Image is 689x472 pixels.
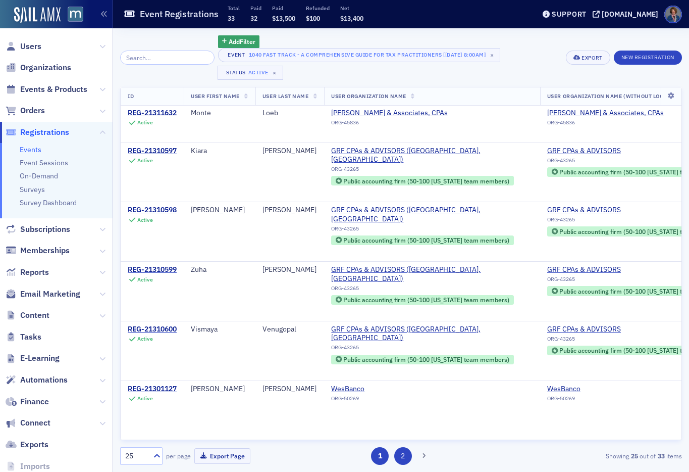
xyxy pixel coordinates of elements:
[547,92,683,100] span: User Organization Name (Without Location)
[6,310,49,321] a: Content
[331,206,533,223] a: GRF CPAs & ADVISORS ([GEOGRAPHIC_DATA], [GEOGRAPHIC_DATA])
[228,5,240,12] p: Total
[191,265,248,274] div: Zuha
[20,84,87,95] span: Events & Products
[262,325,317,334] div: Venugopal
[331,295,514,305] div: Public accounting firm (50-100 Maryland team members)
[371,447,389,465] button: 1
[137,119,153,126] div: Active
[20,158,68,167] a: Event Sessions
[547,109,664,118] a: [PERSON_NAME] & Associates, CPAs
[272,5,295,12] p: Paid
[343,178,509,184] div: Public accounting firm (50-100 [US_STATE] team members)
[20,461,50,472] span: Imports
[20,267,49,278] span: Reports
[218,35,259,48] button: AddFilter
[20,417,50,429] span: Connect
[20,310,49,321] span: Content
[6,374,68,386] a: Automations
[614,51,682,65] button: New Registration
[191,147,248,156] div: Kiara
[656,451,666,460] strong: 33
[6,461,50,472] a: Imports
[6,417,50,429] a: Connect
[262,147,317,156] div: [PERSON_NAME]
[20,224,70,235] span: Subscriptions
[547,109,664,118] span: Monte J. Loeb & Associates, CPAs
[547,385,639,394] a: WesBanco
[128,265,177,274] a: REG-21310599
[262,92,308,100] span: User Last Name
[20,41,41,52] span: Users
[250,14,257,22] span: 32
[566,51,610,65] button: Export
[331,206,533,223] span: GRF CPAs & ADVISORS (Bethesda, MD)
[6,224,70,235] a: Subscriptions
[331,344,533,354] div: ORG-43265
[14,7,61,23] img: SailAMX
[20,127,69,138] span: Registrations
[6,245,70,256] a: Memberships
[343,238,509,243] div: Public accounting firm (50-100 [US_STATE] team members)
[331,109,448,118] a: [PERSON_NAME] & Associates, CPAs
[331,385,423,394] span: WesBanco
[331,147,533,164] a: GRF CPAs & ADVISORS ([GEOGRAPHIC_DATA], [GEOGRAPHIC_DATA])
[128,325,177,334] a: REG-21310600
[6,84,87,95] a: Events & Products
[20,439,48,450] span: Exports
[128,109,177,118] a: REG-21311632
[6,267,49,278] a: Reports
[140,8,219,20] h1: Event Registrations
[218,48,500,62] button: Event1040 Fast Track - A Comprehensive Guide for Tax Practitioners [[DATE] 8:00am]×
[226,52,247,58] div: Event
[20,396,49,407] span: Finance
[547,325,639,334] span: GRF CPAs & ADVISORS
[331,355,514,364] div: Public accounting firm (50-100 Maryland team members)
[128,385,177,394] a: REG-21301127
[128,92,134,100] span: ID
[331,119,448,129] div: ORG-45836
[20,145,41,154] a: Events
[20,171,58,180] a: On-Demand
[331,325,533,343] span: GRF CPAs & ADVISORS (Bethesda, MD)
[262,265,317,274] div: [PERSON_NAME]
[6,127,69,138] a: Registrations
[6,353,60,364] a: E-Learning
[343,357,509,362] div: Public accounting firm (50-100 [US_STATE] team members)
[20,374,68,386] span: Automations
[20,353,60,364] span: E-Learning
[68,7,83,22] img: SailAMX
[270,68,279,77] span: ×
[331,147,533,164] span: GRF CPAs & ADVISORS (Bethesda, MD)
[614,52,682,61] a: New Registration
[547,395,639,405] div: ORG-50269
[306,5,330,12] p: Refunded
[137,276,153,283] div: Active
[340,14,363,22] span: $13,400
[331,176,514,185] div: Public accounting firm (50-100 Maryland team members)
[547,119,664,129] div: ORG-45836
[306,14,320,22] span: $100
[191,92,240,100] span: User First Name
[343,297,509,303] div: Public accounting firm (50-100 [US_STATE] team members)
[593,11,662,18] button: [DOMAIN_NAME]
[128,147,177,156] div: REG-21310597
[137,395,153,402] div: Active
[20,289,80,300] span: Email Marketing
[6,396,49,407] a: Finance
[331,235,514,245] div: Public accounting firm (50-100 Maryland team members)
[664,6,682,23] span: Profile
[547,206,639,215] span: GRF CPAs & ADVISORS
[488,51,497,60] span: ×
[20,105,45,116] span: Orders
[629,451,640,460] strong: 25
[128,206,177,215] a: REG-21310598
[331,395,423,405] div: ORG-50269
[6,41,41,52] a: Users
